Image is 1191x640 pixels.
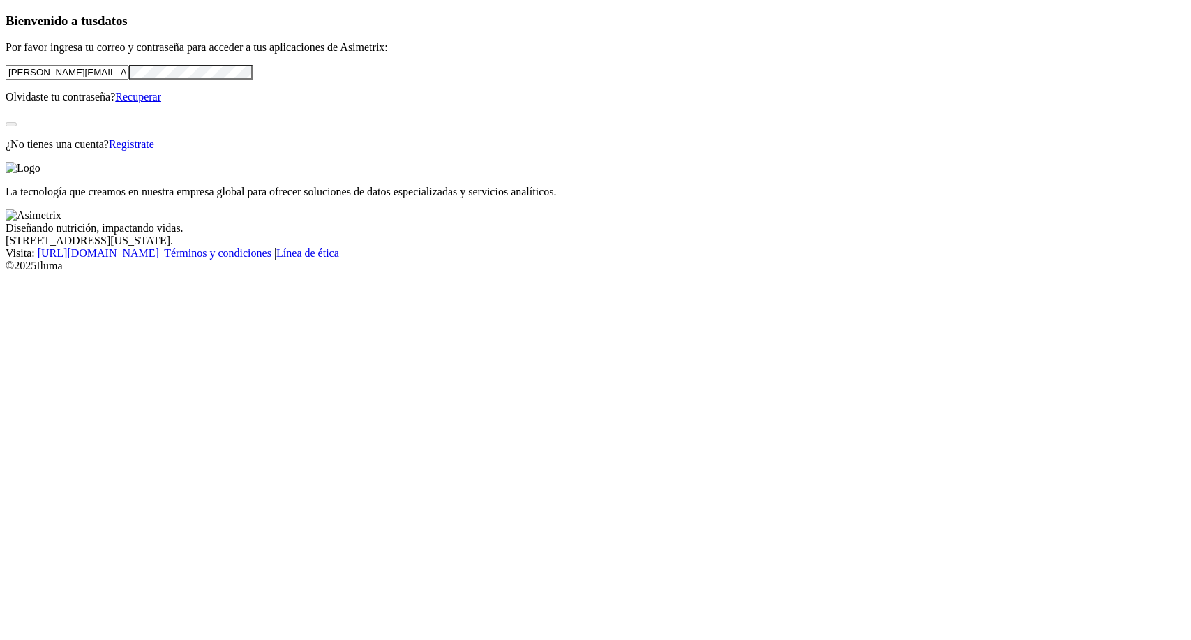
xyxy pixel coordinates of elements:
a: [URL][DOMAIN_NAME] [38,247,159,259]
input: Tu correo [6,65,129,80]
p: Por favor ingresa tu correo y contraseña para acceder a tus aplicaciones de Asimetrix: [6,41,1185,54]
div: © 2025 Iluma [6,260,1185,272]
p: ¿No tienes una cuenta? [6,138,1185,151]
span: datos [98,13,128,28]
a: Regístrate [109,138,154,150]
a: Recuperar [115,91,161,103]
img: Logo [6,162,40,174]
p: La tecnología que creamos en nuestra empresa global para ofrecer soluciones de datos especializad... [6,186,1185,198]
div: [STREET_ADDRESS][US_STATE]. [6,235,1185,247]
a: Línea de ética [276,247,339,259]
img: Asimetrix [6,209,61,222]
div: Diseñando nutrición, impactando vidas. [6,222,1185,235]
p: Olvidaste tu contraseña? [6,91,1185,103]
a: Términos y condiciones [164,247,271,259]
h3: Bienvenido a tus [6,13,1185,29]
div: Visita : | | [6,247,1185,260]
